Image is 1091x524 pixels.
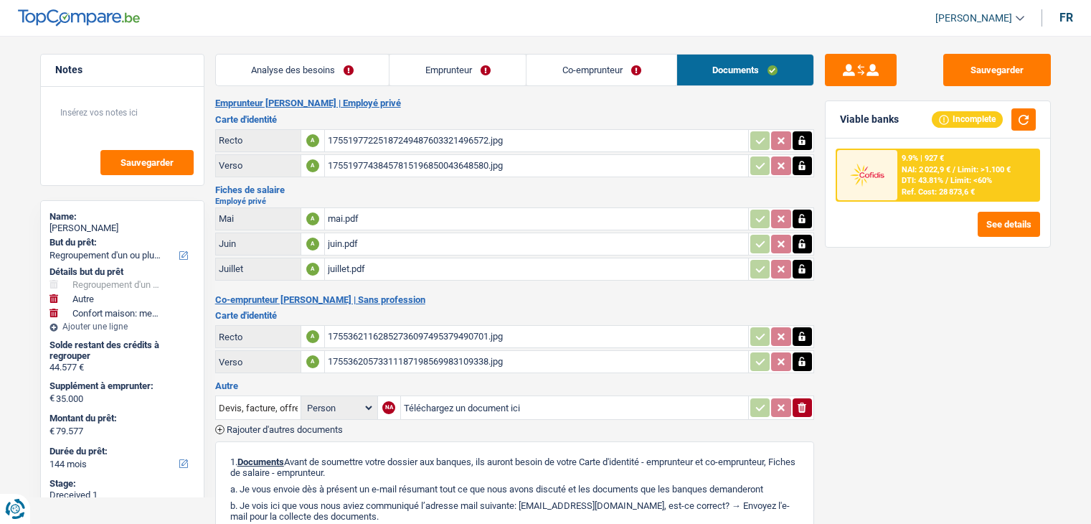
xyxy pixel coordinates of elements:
h2: Emprunteur [PERSON_NAME] | Employé privé [215,98,814,109]
h2: Employé privé [215,197,814,205]
div: A [306,212,319,225]
div: Recto [219,332,298,342]
button: See details [978,212,1040,237]
div: Verso [219,160,298,171]
h3: Autre [215,381,814,390]
label: But du prêt: [49,237,192,248]
p: b. Je vois ici que vous nous aviez communiqué l’adresse mail suivante: [EMAIL_ADDRESS][DOMAIN_NA... [230,500,799,522]
div: Verso [219,357,298,368]
a: Analyse des besoins [216,55,389,85]
div: mai.pdf [328,208,745,230]
span: / [945,176,948,185]
label: Supplément à emprunter: [49,380,192,392]
div: Stage: [49,478,195,490]
p: a. Je vous envoie dès à présent un e-mail résumant tout ce que nous avons discuté et les doc... [230,484,799,495]
h5: Notes [55,64,189,76]
a: Co-emprunteur [526,55,676,85]
span: € [49,426,55,437]
div: 17553620573311187198569983109338.jpg [328,351,745,373]
img: TopCompare Logo [18,9,140,27]
span: Sauvegarder [121,158,174,167]
h3: Fiches de salaire [215,185,814,195]
span: / [953,165,955,174]
span: DTI: 43.81% [902,176,943,185]
a: Documents [677,55,813,85]
span: [PERSON_NAME] [935,12,1012,24]
a: [PERSON_NAME] [924,6,1024,30]
img: Cofidis [841,162,894,188]
span: € [49,393,55,404]
div: 9.9% | 927 € [902,154,944,163]
div: Name: [49,211,195,223]
div: Juillet [219,263,298,274]
div: 17551977225187249487603321496572.jpg [328,130,745,151]
div: Mai [219,213,298,224]
div: A [306,159,319,172]
div: Détails but du prêt [49,266,195,278]
h2: Co-emprunteur [PERSON_NAME] | Sans profession [215,294,814,306]
h3: Carte d'identité [215,311,814,320]
span: Limit: <60% [950,176,992,185]
span: Limit: >1.100 € [958,165,1011,174]
div: 17553621162852736097495379490701.jpg [328,326,745,347]
button: Sauvegarder [100,150,194,175]
div: Ref. Cost: 28 873,6 € [902,187,975,197]
div: Viable banks [840,113,899,126]
div: [PERSON_NAME] [49,223,195,234]
div: Ajouter une ligne [49,322,195,332]
div: 44.577 € [49,362,195,373]
h3: Carte d'identité [215,115,814,124]
button: Rajouter d'autres documents [215,425,343,434]
a: Emprunteur [389,55,526,85]
p: 1. Avant de soumettre votre dossier aux banques, ils auront besoin de votre Carte d'identité - em... [230,457,799,478]
div: A [306,330,319,343]
div: Dreceived 1 [49,490,195,501]
label: Montant du prêt: [49,413,192,424]
span: Rajouter d'autres documents [227,425,343,434]
div: Juin [219,238,298,249]
div: A [306,238,319,251]
div: juin.pdf [328,233,745,255]
div: juillet.pdf [328,258,745,280]
div: A [306,355,319,368]
button: Sauvegarder [943,54,1051,86]
div: A [306,134,319,147]
div: Solde restant des crédits à regrouper [49,340,195,362]
div: fr [1059,11,1073,24]
span: Documents [237,457,284,467]
div: Incomplete [932,111,1003,127]
div: NA [382,401,395,414]
label: Durée du prêt: [49,446,192,457]
div: Recto [219,135,298,146]
span: NAI: 2 022,9 € [902,165,950,174]
div: A [306,263,319,276]
div: 17551977438457815196850043648580.jpg [328,155,745,177]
